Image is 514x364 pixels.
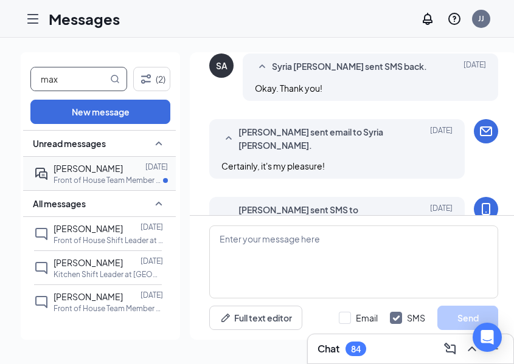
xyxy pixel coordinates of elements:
[479,202,493,216] svg: MobileSms
[54,223,123,234] span: [PERSON_NAME]
[255,83,322,94] span: Okay. Thank you!
[272,60,427,74] span: Syria [PERSON_NAME] sent SMS back.
[54,235,163,246] p: Front of House Shift Leader at [GEOGRAPHIC_DATA]
[34,295,49,309] svg: ChatInactive
[440,339,460,359] button: ComposeMessage
[145,162,168,172] p: [DATE]
[33,197,86,210] span: All messages
[133,67,170,91] button: Filter (2)
[141,256,163,266] p: [DATE]
[54,291,123,302] span: [PERSON_NAME]
[447,12,462,26] svg: QuestionInfo
[34,167,49,181] svg: ActiveDoubleChat
[238,125,398,152] span: [PERSON_NAME] sent email to Syria [PERSON_NAME].
[221,160,325,171] span: Certainly, it's my pleasure!
[110,74,120,84] svg: MagnifyingGlass
[54,175,163,185] p: Front of House Team Member at [GEOGRAPHIC_DATA]
[465,342,479,356] svg: ChevronUp
[216,60,227,72] div: SA
[151,196,166,211] svg: SmallChevronUp
[31,67,108,91] input: Search
[238,203,398,243] span: [PERSON_NAME] sent SMS to [GEOGRAPHIC_DATA] [PERSON_NAME].
[54,303,163,314] p: Front of House Team Member at [GEOGRAPHIC_DATA]
[430,203,453,243] span: [DATE]
[473,323,502,352] div: Open Intercom Messenger
[220,312,232,324] svg: Pen
[49,9,120,29] h1: Messages
[464,60,486,74] span: [DATE]
[26,12,40,26] svg: Hamburger
[139,72,153,86] svg: Filter
[443,342,457,356] svg: ComposeMessage
[34,227,49,241] svg: ChatInactive
[54,269,163,280] p: Kitchen Shift Leader at [GEOGRAPHIC_DATA]
[255,60,269,74] svg: SmallChevronUp
[141,222,163,232] p: [DATE]
[209,306,302,330] button: Full text editorPen
[430,125,453,152] span: [DATE]
[34,261,49,275] svg: ChatInactive
[54,163,123,174] span: [PERSON_NAME]
[318,342,339,355] h3: Chat
[351,344,361,354] div: 84
[478,13,484,24] div: JJ
[30,100,170,124] button: New message
[54,257,123,268] span: [PERSON_NAME]
[221,131,236,146] svg: SmallChevronUp
[151,136,166,151] svg: SmallChevronUp
[141,290,163,300] p: [DATE]
[420,12,435,26] svg: Notifications
[437,306,498,330] button: Send
[33,137,106,149] span: Unread messages
[462,339,482,359] button: ChevronUp
[479,124,493,139] svg: Email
